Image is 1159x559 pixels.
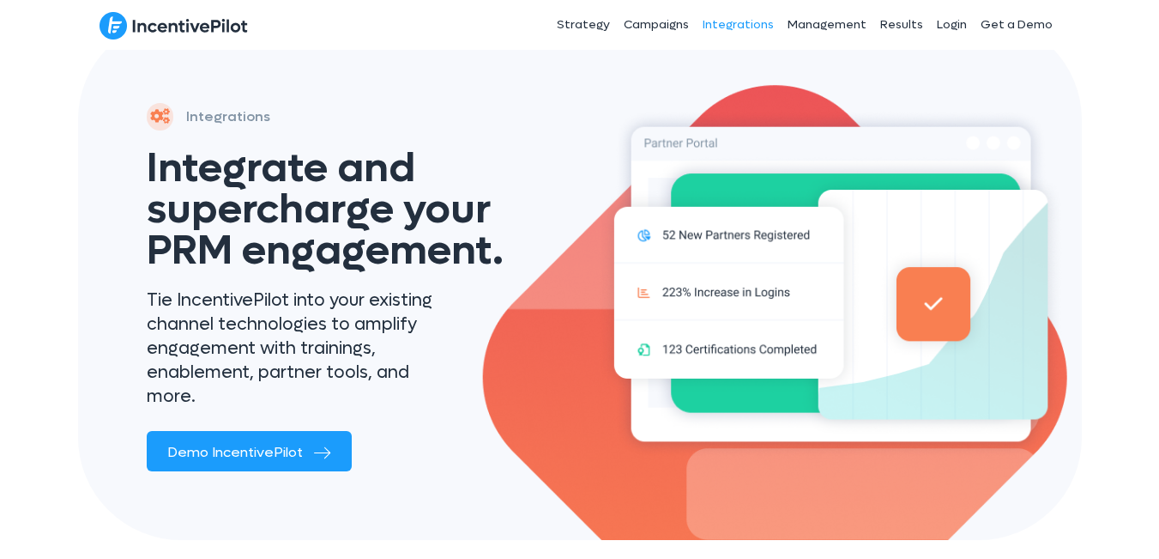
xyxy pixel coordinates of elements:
[167,443,303,461] span: Demo IncentivePilot
[550,3,617,46] a: Strategy
[432,3,1060,46] nav: Header Menu
[696,3,781,46] a: Integrations
[930,3,974,46] a: Login
[974,3,1059,46] a: Get a Demo
[147,289,443,409] p: Tie IncentivePilot into your existing channel technologies to amplify engagement with trainings, ...
[617,3,696,46] a: Campaigns
[147,141,504,277] span: Integrate and supercharge your PRM engagement.
[597,92,1082,465] img: integrations-hero
[781,3,873,46] a: Management
[186,105,270,129] p: Integrations
[100,11,248,40] img: IncentivePilot
[873,3,930,46] a: Results
[147,431,352,471] a: Demo IncentivePilot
